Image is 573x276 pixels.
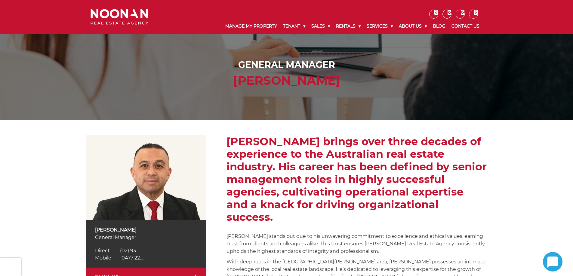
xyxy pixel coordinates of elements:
span: (02) 93.... [120,248,140,253]
h2: [PERSON_NAME] brings over three decades of experience to the Australian real estate industry. His... [226,135,487,223]
a: Click to reveal phone number [95,255,143,261]
a: Sales [308,19,333,34]
a: Blog [430,19,448,34]
span: 0477 22.... [122,255,143,261]
a: Tenant [280,19,308,34]
img: Martin Reyes [86,135,206,220]
img: Noonan Real Estate Agency [91,9,148,25]
a: Click to reveal phone number [95,248,140,253]
a: About Us [396,19,430,34]
a: Contact Us [448,19,482,34]
p: [PERSON_NAME] [95,226,197,234]
span: Direct [95,248,110,253]
a: Services [364,19,396,34]
a: Rentals [333,19,364,34]
p: [PERSON_NAME] stands out due to his unwavering commitment to excellence and ethical values, earni... [226,232,487,255]
p: General Manager [95,234,197,241]
span: Mobile [95,255,111,261]
a: Manage My Property [222,19,280,34]
h1: General Manager [92,59,481,70]
h2: [PERSON_NAME] [92,73,481,88]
